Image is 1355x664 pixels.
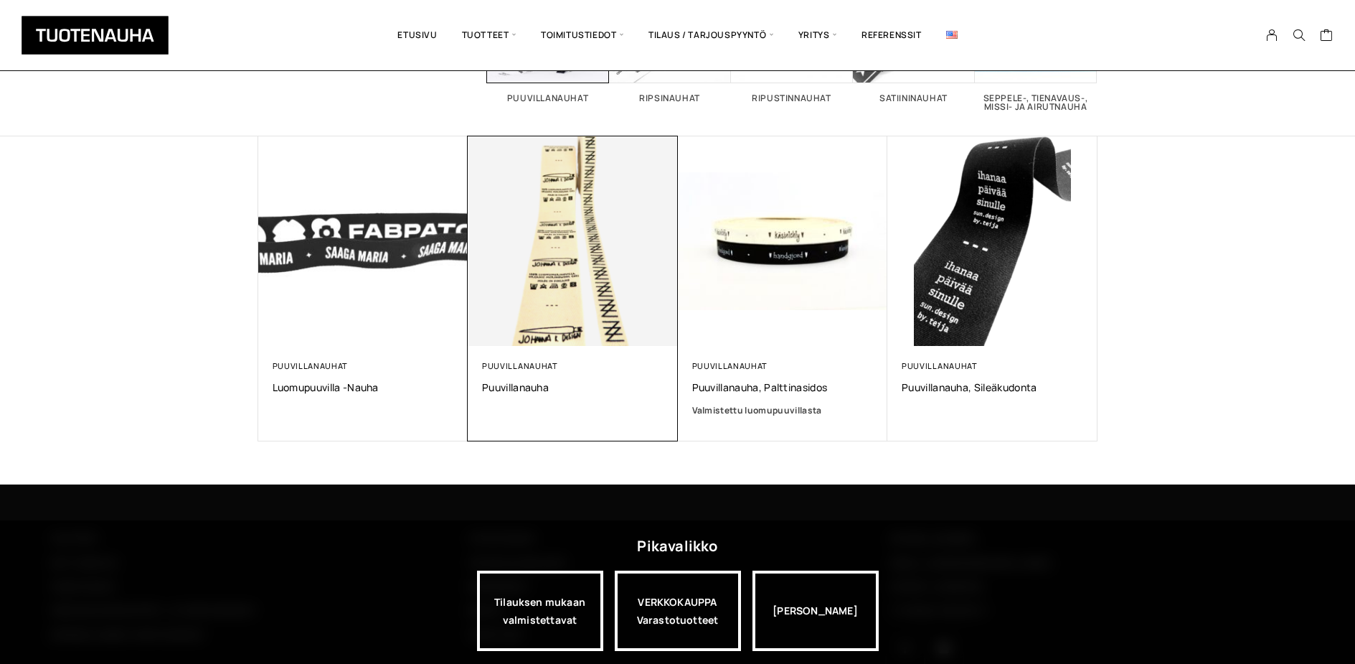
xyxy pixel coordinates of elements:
h2: Seppele-, tienavaus-, missi- ja airutnauha [975,94,1097,111]
a: Puuvillanauhat [902,360,978,371]
a: Puuvillanauha [482,380,664,394]
a: Cart [1320,28,1333,45]
div: VERKKOKAUPPA Varastotuotteet [615,571,741,651]
span: Tilaus / Tarjouspyyntö [636,11,786,60]
h2: Puuvillanauhat [487,94,609,103]
a: My Account [1258,29,1286,42]
img: Tuotenauha Oy [22,16,169,55]
span: Toimitustiedot [529,11,636,60]
a: VERKKOKAUPPAVarastotuotteet [615,571,741,651]
span: Yritys [786,11,849,60]
a: Puuvillanauhat [482,360,558,371]
a: Puuvillanauha, sileäkudonta [902,380,1083,394]
a: Referenssit [849,11,934,60]
a: Valmistettu luomupuuvillasta [692,403,874,418]
a: Puuvillanauhat [692,360,768,371]
div: [PERSON_NAME] [752,571,879,651]
a: Puuvillanauha, palttinasidos [692,380,874,394]
span: Valmistettu luomupuuvillasta [692,404,822,416]
button: Search [1285,29,1313,42]
div: Pikavalikko [637,533,717,559]
a: Puuvillanauhat [273,360,349,371]
img: English [946,31,958,39]
h2: Satiininauhat [853,94,975,103]
a: Luomupuuvilla -nauha [273,380,454,394]
a: Tilauksen mukaan valmistettavat [477,571,603,651]
h2: Ripsinauhat [609,94,731,103]
h2: Ripustinnauhat [731,94,853,103]
a: Etusivu [385,11,449,60]
span: Tuotteet [450,11,529,60]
